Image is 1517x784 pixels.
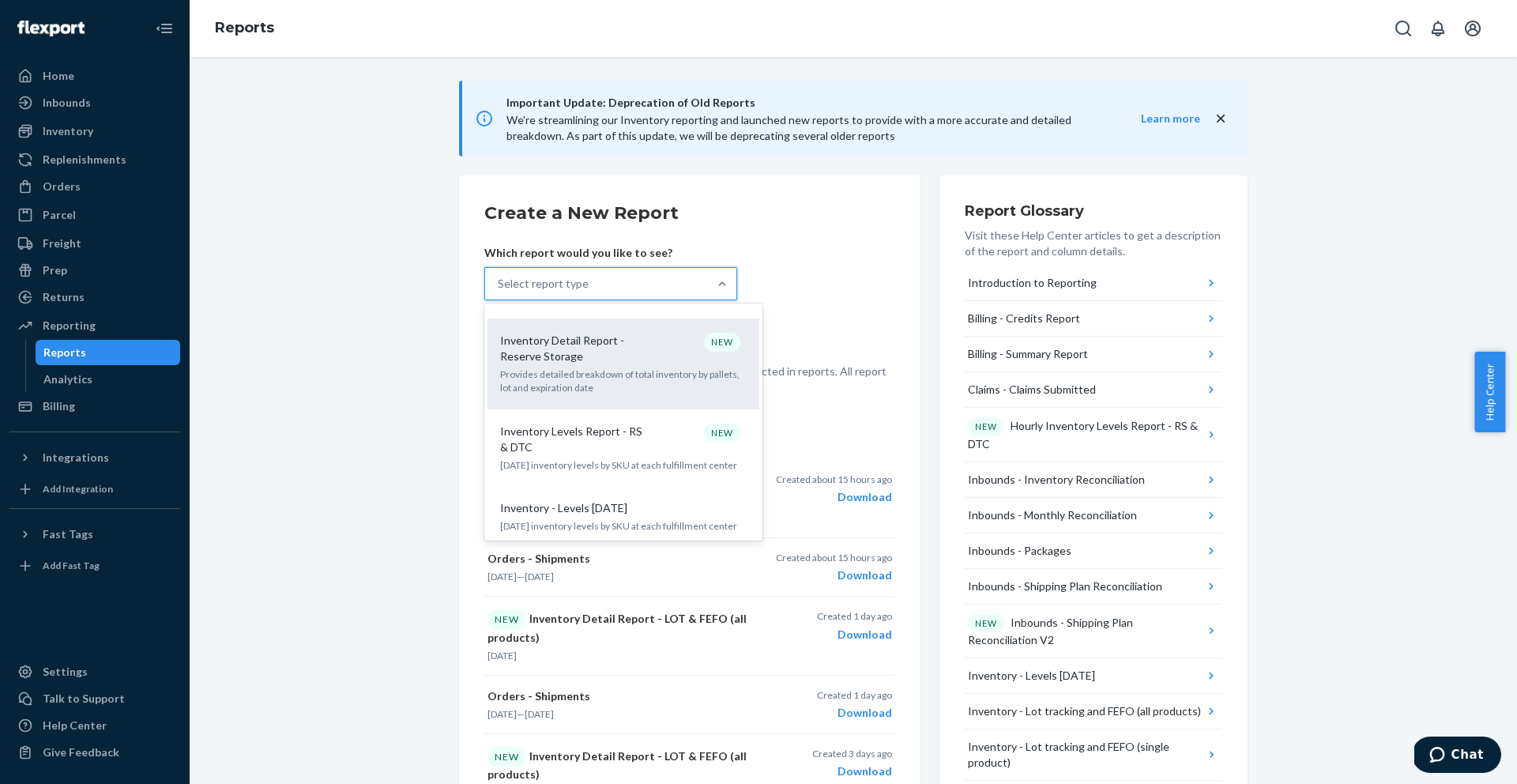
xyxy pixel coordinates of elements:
p: Inventory Detail Report - LOT & FEFO (all products) [487,609,755,645]
div: Download [776,567,892,583]
button: Inventory - Levels [DATE] [965,658,1222,694]
div: Inbounds - Monthly Reconciliation [968,507,1137,523]
time: [DATE] [487,571,517,582]
button: Help Center [1474,352,1505,432]
iframe: Opens a widget where you can chat to one of our agents [1414,737,1501,776]
p: Created 3 days ago [812,747,892,760]
div: Reporting [43,318,96,334]
div: Billing - Summary Report [968,346,1088,362]
a: Inventory [9,119,180,144]
div: Prep [43,262,67,278]
button: Close Navigation [149,13,180,44]
p: — [487,707,755,721]
div: Orders [43,179,81,194]
div: Add Fast Tag [43,559,100,572]
a: Settings [9,659,180,684]
div: Settings [43,664,88,680]
button: Orders - Shipments[DATE]—[DATE]Created 1 day agoDownload [484,676,895,734]
time: [DATE] [525,571,554,582]
button: Integrations [9,445,180,470]
ol: breadcrumbs [202,6,287,51]
button: Open notifications [1422,13,1454,44]
a: Reporting [9,313,180,338]
button: NEWHourly Inventory Levels Report - RS & DTC [965,408,1222,462]
button: Learn more [1109,111,1200,126]
span: Important Update: Deprecation of Old Reports [506,93,1109,112]
a: Billing [9,394,180,419]
button: Orders - Shipments[DATE]—[DATE]Created about 15 hours agoDownload [484,538,895,597]
p: Created 1 day ago [817,688,892,702]
p: Inventory Detail Report - Reserve Storage [500,333,652,364]
p: Orders - Shipments [487,688,755,704]
div: Add Integration [43,482,113,496]
a: Parcel [9,202,180,228]
time: [DATE] [525,708,554,720]
p: Created 1 day ago [817,609,892,623]
button: Claims - Claims Submitted [965,372,1222,408]
p: Orders - Shipments [487,551,755,567]
p: — [487,570,755,583]
button: Billing - Summary Report [965,337,1222,372]
div: Inbounds - Shipping Plan Reconciliation [968,579,1162,594]
p: Inventory Detail Report - LOT & FEFO (all products) [487,747,755,782]
a: Home [9,63,180,89]
div: Help Center [43,718,107,733]
time: [DATE] [487,650,517,661]
a: Orders [9,174,180,199]
button: NEWInventory Detail Report - LOT & FEFO (all products)[DATE]Created 1 day agoDownload [484,597,895,675]
p: NEW [711,336,733,349]
button: Inbounds - Monthly Reconciliation [965,498,1222,533]
button: Open account menu [1457,13,1489,44]
button: Open Search Box [1387,13,1419,44]
a: Inbounds [9,90,180,115]
div: Hourly Inventory Levels Report - RS & DTC [968,417,1204,452]
div: Fast Tags [43,526,93,542]
button: NEWInbounds - Shipping Plan Reconciliation V2 [965,605,1222,659]
div: Select report type [498,276,589,292]
div: Give Feedback [43,744,119,760]
button: Give Feedback [9,740,180,765]
a: Freight [9,231,180,256]
a: Add Integration [9,477,180,502]
div: Inbounds - Inventory Reconciliation [968,472,1145,488]
div: Claims - Claims Submitted [968,382,1096,398]
p: Visit these Help Center articles to get a description of the report and column details. [965,228,1222,259]
a: Reports [36,340,181,365]
div: Reports [43,345,86,360]
div: Integrations [43,450,109,465]
div: Returns [43,289,85,305]
div: Download [817,627,892,643]
div: Analytics [43,371,92,387]
button: Billing - Credits Report [965,301,1222,337]
p: [DATE] inventory levels by SKU at each fulfillment center [500,458,747,472]
button: Introduction to Reporting [965,266,1222,301]
h2: Create a New Report [484,201,895,226]
div: Inventory - Lot tracking and FEFO (all products) [968,703,1201,719]
p: NEW [975,617,997,630]
p: Inventory - Levels [DATE] [500,500,627,516]
div: Introduction to Reporting [968,275,1097,291]
button: Inventory - Lot tracking and FEFO (single product) [965,729,1222,781]
div: Inventory - Levels [DATE] [968,668,1095,684]
a: Prep [9,258,180,283]
div: Billing - Credits Report [968,311,1080,326]
div: Parcel [43,207,76,223]
a: Analytics [36,367,181,392]
div: Freight [43,236,81,251]
button: Inbounds - Packages [965,533,1222,569]
div: Talk to Support [43,691,125,707]
a: Replenishments [9,147,180,172]
div: Inbounds - Shipping Plan Reconciliation V2 [968,614,1204,649]
div: Home [43,68,74,84]
div: NEW [487,747,526,767]
button: close [1213,111,1229,127]
div: Billing [43,398,75,414]
p: Provides detailed breakdown of total inventory by pallets, lot and expiration date [500,367,747,394]
button: Talk to Support [9,686,180,711]
button: Inbounds - Inventory Reconciliation [965,462,1222,498]
h3: Report Glossary [965,201,1222,221]
div: Download [812,763,892,779]
p: Inventory Levels Report - RS & DTC [500,424,652,455]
